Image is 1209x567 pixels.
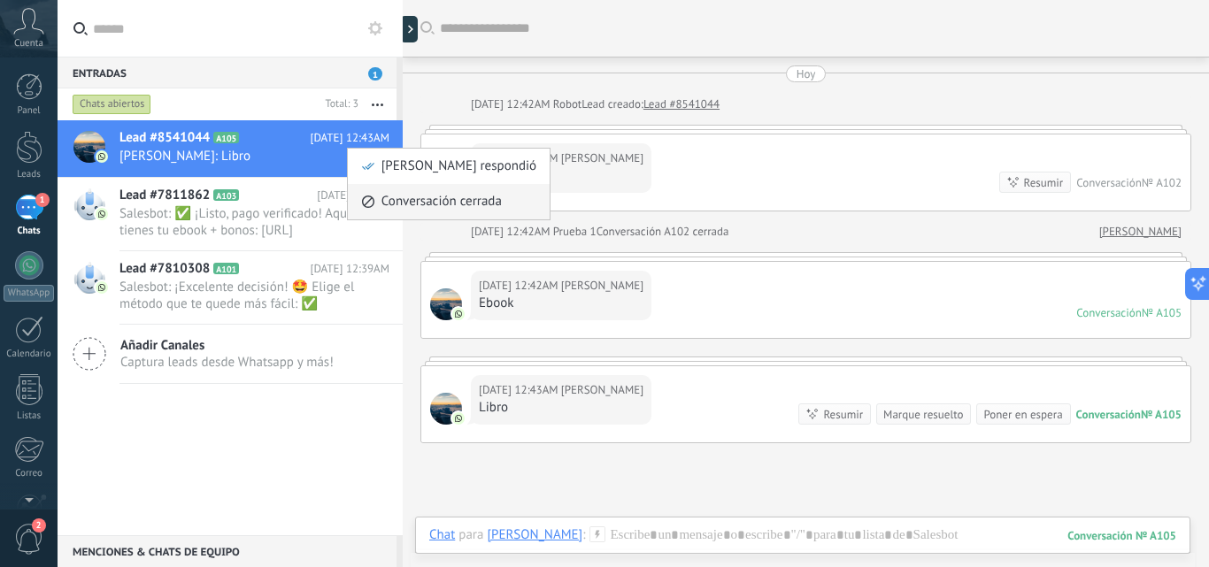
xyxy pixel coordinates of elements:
[4,285,54,302] div: WhatsApp
[4,169,55,180] div: Leads
[4,105,55,117] div: Panel
[4,349,55,360] div: Calendario
[35,193,50,207] span: 1
[4,468,55,479] div: Correo
[4,226,55,237] div: Chats
[381,184,502,219] span: Conversación cerrada
[4,410,55,422] div: Listas
[14,38,43,50] span: Cuenta
[32,518,46,533] span: 2
[381,149,536,184] span: [PERSON_NAME] respondió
